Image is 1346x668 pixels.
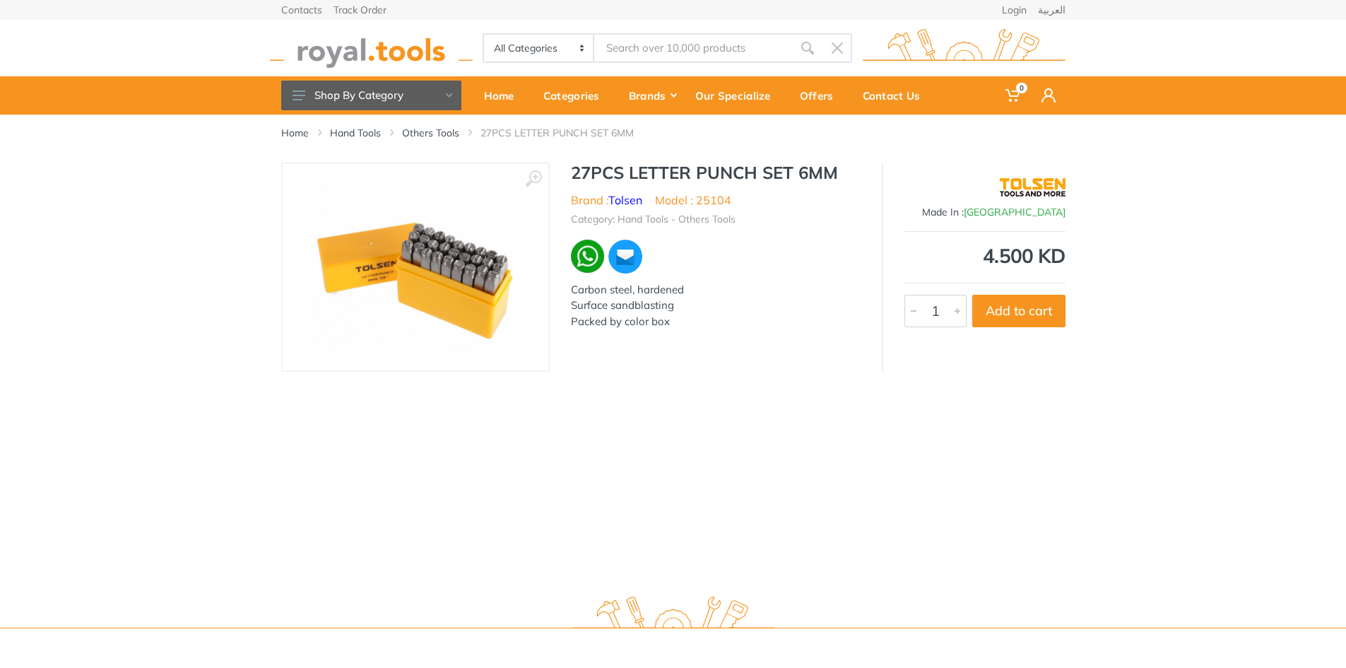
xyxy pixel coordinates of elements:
[572,597,774,635] img: royal.tools Logo
[904,205,1065,220] div: Made In :
[533,76,619,115] a: Categories
[1016,83,1027,93] span: 0
[655,192,731,209] li: Model : 25104
[571,240,604,273] img: wa.webp
[402,126,459,140] a: Others Tools
[594,33,792,63] input: Site search
[571,282,861,330] div: Carbon steel, hardened Surface sandblasting Packed by color box
[996,76,1032,115] a: 0
[964,206,1065,218] span: [GEOGRAPHIC_DATA]
[853,76,940,115] a: Contact Us
[972,295,1065,327] button: Add to cart
[281,126,1065,140] nav: breadcrumb
[1000,170,1065,205] img: Tolsen
[608,193,642,207] a: Tolsen
[312,178,519,356] img: Royal Tools - 27PCS LETTER PUNCH SET 6MM
[571,212,736,227] li: Category: Hand Tools - Others Tools
[484,35,595,61] select: Category
[904,246,1065,266] div: 4.500 KD
[571,163,861,183] h1: 27PCS LETTER PUNCH SET 6MM
[853,81,940,110] div: Contact Us
[281,81,461,110] button: Shop By Category
[281,5,322,15] a: Contacts
[333,5,386,15] a: Track Order
[270,29,473,68] img: royal.tools Logo
[330,126,381,140] a: Hand Tools
[790,76,853,115] a: Offers
[1002,5,1027,15] a: Login
[281,126,309,140] a: Home
[480,126,655,140] li: 27PCS LETTER PUNCH SET 6MM
[863,29,1065,68] img: royal.tools Logo
[790,81,853,110] div: Offers
[533,81,619,110] div: Categories
[685,81,790,110] div: Our Specialize
[607,238,644,275] img: ma.webp
[619,81,685,110] div: Brands
[474,76,533,115] a: Home
[571,192,642,209] li: Brand :
[685,76,790,115] a: Our Specialize
[474,81,533,110] div: Home
[1038,5,1065,15] a: العربية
